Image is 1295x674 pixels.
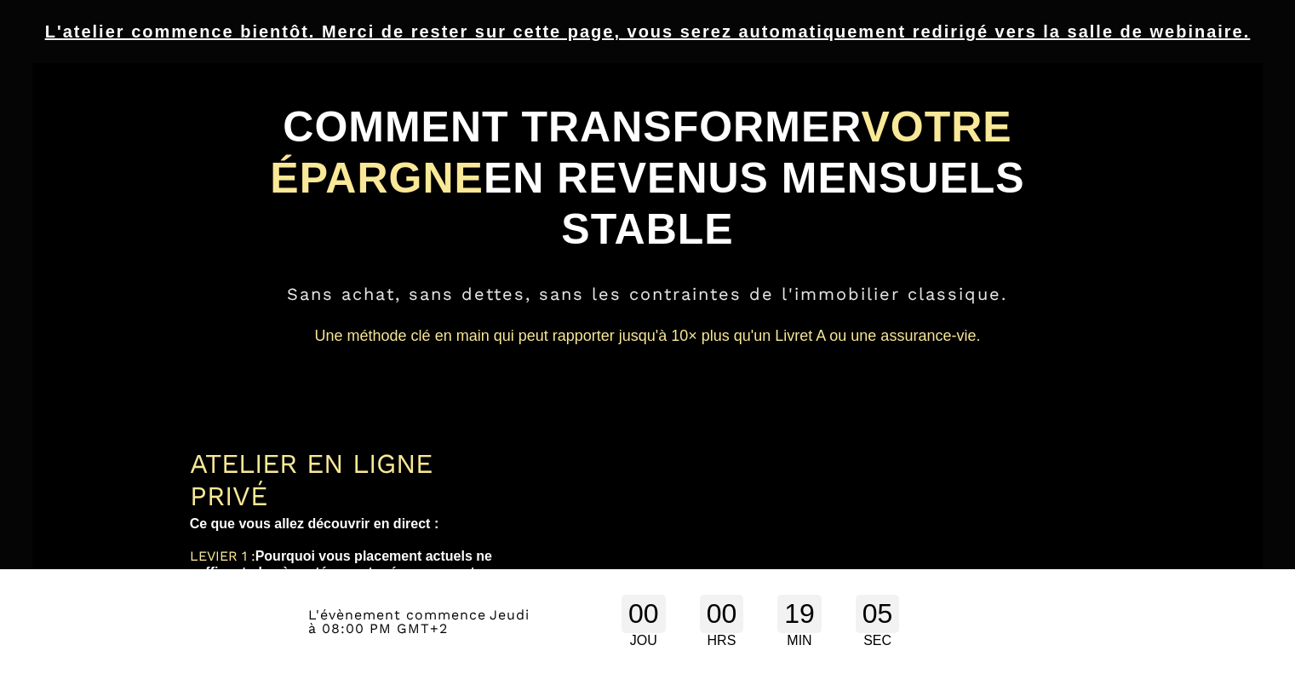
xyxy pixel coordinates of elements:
div: 00 [622,595,666,633]
h1: COMMENT TRANSFORMER EN REVENUS MENSUELS STABLE [190,93,1106,263]
div: JOU [622,633,666,648]
span: Une méthode clé en main qui peut rapporter jusqu'à 10× plus qu'un Livret A ou une assurance-vie. [315,327,981,344]
span: L'évènement commence [308,607,486,623]
div: SEC [856,633,900,648]
div: 19 [777,595,822,633]
div: MIN [777,633,822,648]
div: ATELIER EN LIGNE PRIVÉ [190,447,513,512]
span: Sans achat, sans dettes, sans les contraintes de l'immobilier classique. [287,284,1007,304]
span: Jeudi à 08:00 PM GMT+2 [308,607,530,637]
b: Pourquoi vous placement actuels ne suffisent plus à protéger votre épargne contre l'inflation et ... [190,549,496,596]
b: Ce que vous allez découvrir en direct : [190,516,439,531]
div: 05 [856,595,900,633]
u: L'atelier commence bientôt. Merci de rester sur cette page, vous serez automatiquement redirigé v... [45,22,1251,41]
div: HRS [700,633,744,648]
div: 00 [700,595,744,633]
